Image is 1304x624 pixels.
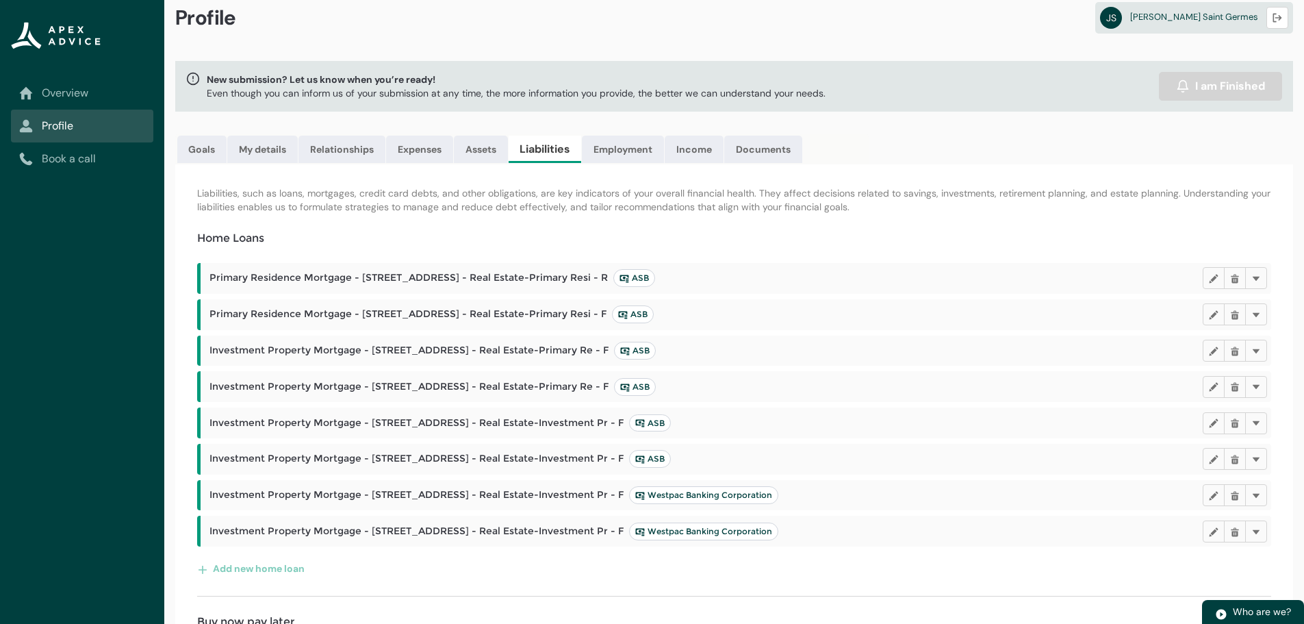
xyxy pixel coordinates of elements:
[614,378,656,396] lightning-badge: ASB
[1203,267,1225,289] button: Edit
[629,414,671,432] lightning-badge: ASB
[1245,267,1267,289] button: More
[1245,340,1267,362] button: More
[1203,412,1225,434] button: Edit
[1245,376,1267,398] button: More
[635,526,772,537] span: Westpac Banking Corporation
[209,378,656,396] span: Investment Property Mortgage - [STREET_ADDRESS] - Real Estate-Primary Re - F
[197,186,1271,214] p: Liabilities, such as loans, mortgages, credit card debts, and other obligations, are key indicato...
[197,558,305,579] button: Add new home loan
[1224,303,1246,325] button: Delete
[209,414,671,432] span: Investment Property Mortgage - [STREET_ADDRESS] - Real Estate-Investment Pr - F
[1245,521,1267,542] button: More
[19,118,145,134] a: Profile
[629,486,778,504] lightning-badge: Westpac Banking Corporation
[1224,267,1246,289] button: Delete
[1203,484,1225,506] button: Edit
[665,136,724,163] a: Income
[1176,79,1190,93] img: alarm.svg
[1224,448,1246,470] button: Delete
[209,523,778,540] span: Investment Property Mortgage - [STREET_ADDRESS] - Real Estate-Investment Pr - F
[613,269,655,287] lightning-badge: ASB
[629,450,671,468] lightning-badge: ASB
[1215,608,1227,621] img: play.svg
[207,73,826,86] span: New submission? Let us know when you’re ready!
[1233,606,1291,618] span: Who are we?
[1203,303,1225,325] button: Edit
[19,85,145,101] a: Overview
[620,382,650,392] span: ASB
[635,453,665,464] span: ASB
[1224,412,1246,434] button: Delete
[1224,376,1246,398] button: Delete
[209,269,655,287] span: Primary Residence Mortgage - [STREET_ADDRESS] - Real Estate-Primary Resi - R
[1245,448,1267,470] button: More
[1245,412,1267,434] button: More
[207,86,826,100] p: Even though you can inform us of your submission at any time, the more information you provide, t...
[614,342,656,360] lightning-badge: ASB
[629,523,778,540] lightning-badge: Westpac Banking Corporation
[1195,78,1265,95] span: I am Finished
[582,136,664,163] a: Employment
[19,151,145,167] a: Book a call
[298,136,385,163] a: Relationships
[1203,340,1225,362] button: Edit
[1095,2,1293,34] a: JS[PERSON_NAME] Saint Germes
[620,345,650,356] span: ASB
[635,418,665,429] span: ASB
[1224,521,1246,542] button: Delete
[635,490,772,501] span: Westpac Banking Corporation
[1203,448,1225,470] button: Edit
[724,136,802,163] a: Documents
[227,136,298,163] a: My details
[197,230,264,247] h4: Home Loans
[1203,521,1225,542] button: Edit
[209,450,671,468] span: Investment Property Mortgage - [STREET_ADDRESS] - Real Estate-Investment Pr - F
[209,305,654,323] span: Primary Residence Mortgage - [STREET_ADDRESS] - Real Estate-Primary Resi - F
[454,136,508,163] a: Assets
[209,486,778,504] span: Investment Property Mortgage - [STREET_ADDRESS] - Real Estate-Investment Pr - F
[386,136,453,163] a: Expenses
[1130,11,1258,23] span: [PERSON_NAME] Saint Germes
[1266,7,1288,29] button: Logout
[11,77,153,175] nav: Sub page
[1224,484,1246,506] button: Delete
[209,342,656,360] span: Investment Property Mortgage - [STREET_ADDRESS] - Real Estate-Primary Re - F
[612,305,654,323] lightning-badge: ASB
[1203,376,1225,398] button: Edit
[1100,7,1122,29] abbr: JS
[618,309,648,320] span: ASB
[1245,484,1267,506] button: More
[509,136,581,163] a: Liabilities
[1224,340,1246,362] button: Delete
[11,22,101,49] img: Apex Advice Group
[1245,303,1267,325] button: More
[619,273,649,284] span: ASB
[1159,72,1282,101] button: I am Finished
[177,136,227,163] a: Goals
[175,5,236,31] span: Profile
